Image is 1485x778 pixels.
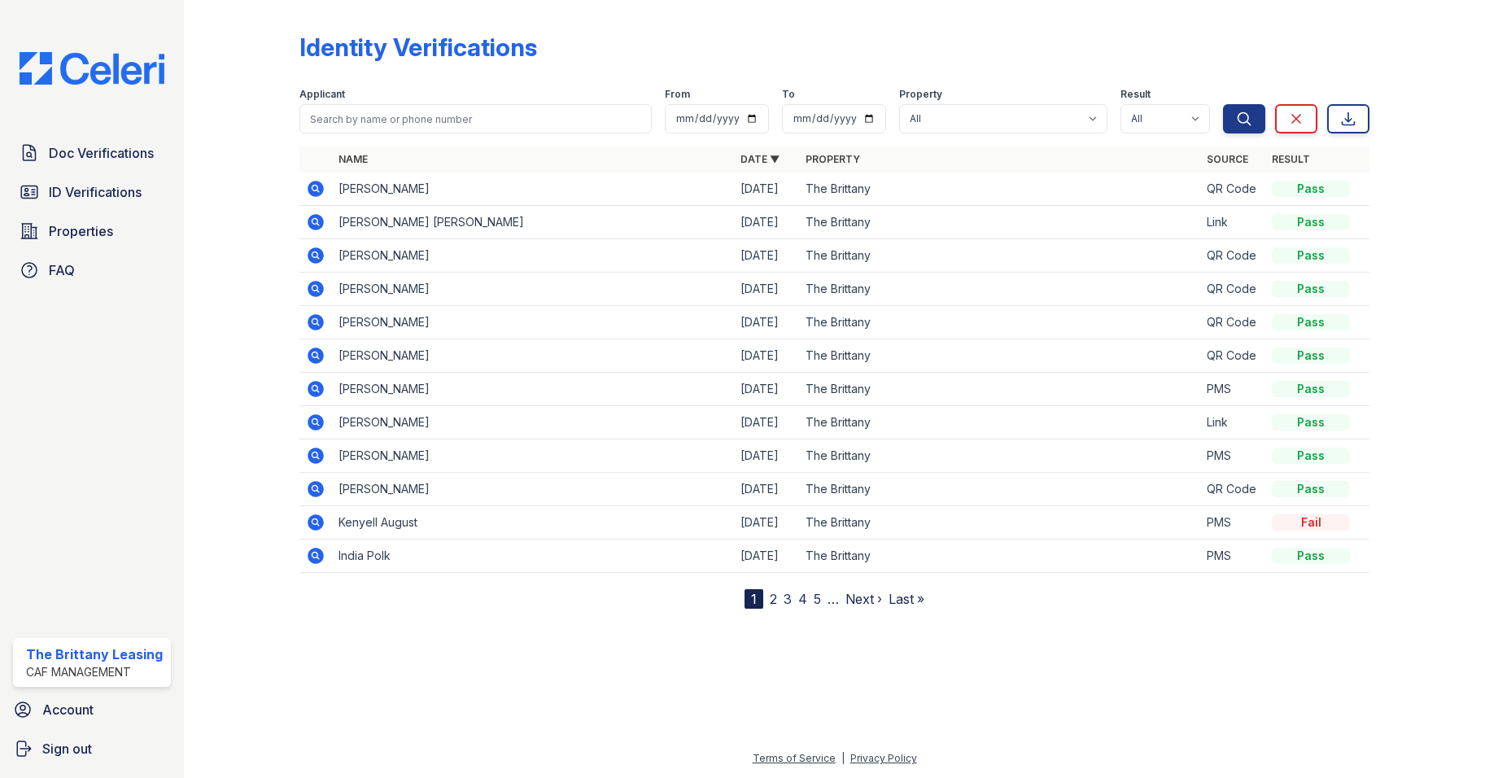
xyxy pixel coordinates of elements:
[26,645,163,664] div: The Brittany Leasing
[799,306,1201,339] td: The Brittany
[332,540,734,573] td: India Polk
[332,439,734,473] td: [PERSON_NAME]
[1272,381,1350,397] div: Pass
[332,373,734,406] td: [PERSON_NAME]
[734,473,799,506] td: [DATE]
[13,137,171,169] a: Doc Verifications
[1272,448,1350,464] div: Pass
[1200,239,1265,273] td: QR Code
[799,206,1201,239] td: The Brittany
[1272,281,1350,297] div: Pass
[828,589,839,609] span: …
[740,153,780,165] a: Date ▼
[665,88,690,101] label: From
[850,752,917,764] a: Privacy Policy
[1207,153,1248,165] a: Source
[49,182,142,202] span: ID Verifications
[734,206,799,239] td: [DATE]
[332,239,734,273] td: [PERSON_NAME]
[799,439,1201,473] td: The Brittany
[1200,339,1265,373] td: QR Code
[799,273,1201,306] td: The Brittany
[784,591,792,607] a: 3
[49,221,113,241] span: Properties
[1200,506,1265,540] td: PMS
[745,589,763,609] div: 1
[1272,247,1350,264] div: Pass
[1272,481,1350,497] div: Pass
[814,591,821,607] a: 5
[49,260,75,280] span: FAQ
[899,88,942,101] label: Property
[13,176,171,208] a: ID Verifications
[770,591,777,607] a: 2
[1272,347,1350,364] div: Pass
[1200,206,1265,239] td: Link
[1272,181,1350,197] div: Pass
[799,406,1201,439] td: The Brittany
[13,254,171,286] a: FAQ
[1272,414,1350,431] div: Pass
[734,506,799,540] td: [DATE]
[734,540,799,573] td: [DATE]
[1200,439,1265,473] td: PMS
[799,540,1201,573] td: The Brittany
[734,373,799,406] td: [DATE]
[799,473,1201,506] td: The Brittany
[338,153,368,165] a: Name
[1272,548,1350,564] div: Pass
[1120,88,1151,101] label: Result
[332,473,734,506] td: [PERSON_NAME]
[734,273,799,306] td: [DATE]
[782,88,795,101] label: To
[332,206,734,239] td: [PERSON_NAME] [PERSON_NAME]
[7,52,177,85] img: CE_Logo_Blue-a8612792a0a2168367f1c8372b55b34899dd931a85d93a1a3d3e32e68fde9ad4.png
[1200,540,1265,573] td: PMS
[799,239,1201,273] td: The Brittany
[799,506,1201,540] td: The Brittany
[734,439,799,473] td: [DATE]
[332,339,734,373] td: [PERSON_NAME]
[299,33,537,62] div: Identity Verifications
[299,104,653,133] input: Search by name or phone number
[332,306,734,339] td: [PERSON_NAME]
[1200,473,1265,506] td: QR Code
[7,693,177,726] a: Account
[332,506,734,540] td: Kenyell August
[7,732,177,765] a: Sign out
[332,273,734,306] td: [PERSON_NAME]
[734,239,799,273] td: [DATE]
[734,339,799,373] td: [DATE]
[42,700,94,719] span: Account
[799,339,1201,373] td: The Brittany
[13,215,171,247] a: Properties
[889,591,924,607] a: Last »
[299,88,345,101] label: Applicant
[841,752,845,764] div: |
[753,752,836,764] a: Terms of Service
[1200,306,1265,339] td: QR Code
[1272,514,1350,531] div: Fail
[332,173,734,206] td: [PERSON_NAME]
[1272,314,1350,330] div: Pass
[799,373,1201,406] td: The Brittany
[1272,214,1350,230] div: Pass
[1200,373,1265,406] td: PMS
[798,591,807,607] a: 4
[734,173,799,206] td: [DATE]
[26,664,163,680] div: CAF Management
[1200,273,1265,306] td: QR Code
[734,406,799,439] td: [DATE]
[49,143,154,163] span: Doc Verifications
[806,153,860,165] a: Property
[42,739,92,758] span: Sign out
[799,173,1201,206] td: The Brittany
[845,591,882,607] a: Next ›
[332,406,734,439] td: [PERSON_NAME]
[1200,173,1265,206] td: QR Code
[1272,153,1310,165] a: Result
[1200,406,1265,439] td: Link
[734,306,799,339] td: [DATE]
